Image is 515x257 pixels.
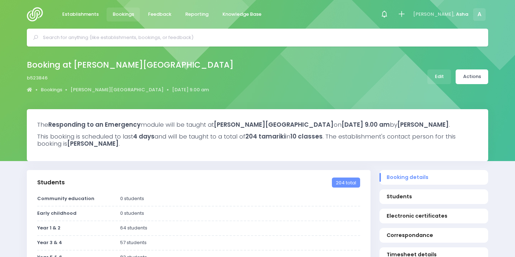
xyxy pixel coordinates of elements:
a: [PERSON_NAME][GEOGRAPHIC_DATA] [70,86,163,93]
a: [DATE] 9.00 am [172,86,209,93]
span: Knowledge Base [222,11,261,18]
a: Bookings [41,86,62,93]
strong: 204 tamariki [245,132,285,141]
a: Bookings [107,8,140,21]
span: b523846 [27,74,48,82]
a: Feedback [142,8,177,21]
a: Correspondance [379,228,488,243]
span: Reporting [185,11,209,18]
a: Reporting [179,8,214,21]
strong: Year 3 & 4 [37,239,62,246]
span: Asha [456,11,469,18]
h3: This booking is scheduled to last and will be taught to a total of in . The establishment's conta... [37,133,478,147]
span: Correspondance [387,232,481,239]
a: Edit [427,69,451,84]
span: Electronic certificates [387,212,481,220]
span: Establishments [62,11,99,18]
strong: [PERSON_NAME] [397,120,449,129]
strong: 10 classes [290,132,323,141]
a: Knowledge Base [216,8,267,21]
span: Students [387,193,481,200]
a: Students [379,189,488,204]
h3: The module will be taught at on by . [37,121,478,128]
div: 0 students [116,195,365,202]
span: Feedback [148,11,171,18]
span: 204 total [332,178,360,188]
div: 57 students [116,239,365,246]
div: 0 students [116,210,365,217]
strong: [PERSON_NAME] [67,139,119,148]
span: [PERSON_NAME], [413,11,455,18]
strong: [DATE] 9.00 am [342,120,390,129]
strong: Early childhood [37,210,77,217]
span: Bookings [113,11,134,18]
img: Logo [27,7,47,21]
strong: 4 days [133,132,154,141]
a: Actions [456,69,488,84]
strong: [PERSON_NAME][GEOGRAPHIC_DATA] [214,120,334,129]
h2: Booking at [PERSON_NAME][GEOGRAPHIC_DATA] [27,60,234,70]
span: Booking details [387,174,481,181]
strong: Community education [37,195,94,202]
h3: Students [37,179,65,186]
strong: Year 1 & 2 [37,224,60,231]
a: Booking details [379,170,488,185]
input: Search for anything (like establishments, bookings, or feedback) [43,32,478,43]
a: Establishments [56,8,104,21]
a: Electronic certificates [379,209,488,223]
span: A [473,8,486,21]
div: 64 students [116,224,365,232]
strong: Responding to an Emergency [48,120,141,129]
